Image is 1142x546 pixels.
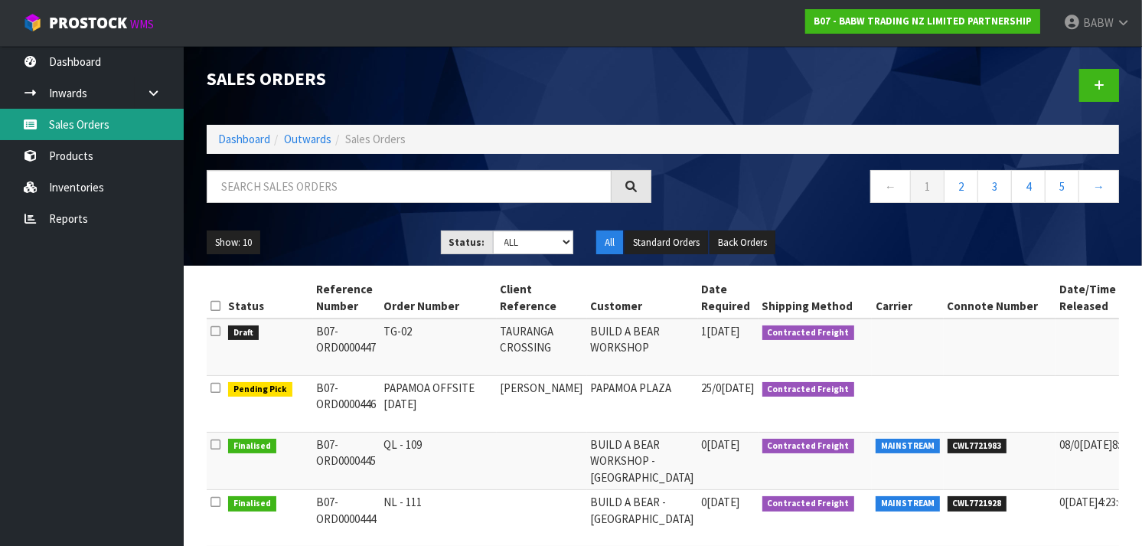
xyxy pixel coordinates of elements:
th: Carrier [872,277,944,319]
span: CWL7721928 [948,496,1007,512]
span: ProStock [49,13,127,33]
span: Contracted Freight [762,325,855,341]
th: Connote Number [944,277,1056,319]
span: MAINSTREAM [876,439,940,454]
a: → [1078,170,1119,203]
nav: Page navigation [674,170,1119,208]
span: Pending Pick [228,382,292,397]
td: BUILD A BEAR WORKSHOP - [GEOGRAPHIC_DATA] [587,433,698,490]
th: Order Number [380,277,497,319]
span: 0[DATE] [702,437,740,452]
td: TG-02 [380,319,497,376]
span: Finalised [228,496,276,512]
td: B07-ORD0000445 [313,433,380,490]
td: B07-ORD0000446 [313,376,380,433]
span: Contracted Freight [762,439,855,454]
span: CWL7721983 [948,439,1007,454]
th: Date Required [698,277,759,319]
span: BABW [1083,15,1114,30]
button: All [596,230,623,255]
td: QL - 109 [380,433,497,490]
span: Contracted Freight [762,496,855,512]
button: Show: 10 [207,230,260,255]
th: Status [224,277,313,319]
a: 5 [1045,170,1079,203]
td: PAPAMOA OFFSITE [DATE] [380,376,497,433]
td: TAURANGA CROSSING [497,319,587,376]
th: Customer [587,277,698,319]
span: 0[DATE]4:23:00 [1059,495,1129,509]
strong: Status: [449,236,485,249]
th: Client Reference [497,277,587,319]
th: Reference Number [313,277,380,319]
img: cube-alt.png [23,13,42,32]
td: BUILD A BEAR WORKSHOP [587,319,698,376]
span: 1[DATE] [702,324,740,338]
th: Date/Time Released [1056,277,1134,319]
small: WMS [130,17,154,31]
span: Finalised [228,439,276,454]
h1: Sales Orders [207,69,651,89]
span: 08/0[DATE]8:00 [1059,437,1131,452]
span: Sales Orders [345,132,406,146]
span: MAINSTREAM [876,496,940,512]
a: 4 [1011,170,1046,203]
button: Standard Orders [625,230,708,255]
a: ← [870,170,911,203]
button: Back Orders [710,230,775,255]
a: 2 [944,170,978,203]
span: Contracted Freight [762,382,855,397]
td: PAPAMOA PLAZA [587,376,698,433]
a: 1 [910,170,945,203]
span: Draft [228,325,259,341]
strong: B07 - BABW TRADING NZ LIMITED PARTNERSHIP [814,15,1032,28]
td: B07-ORD0000447 [313,319,380,376]
a: Dashboard [218,132,270,146]
a: 3 [977,170,1012,203]
span: 0[DATE] [702,495,740,509]
th: Shipping Method [759,277,873,319]
a: Outwards [284,132,331,146]
td: [PERSON_NAME] [497,376,587,433]
input: Search sales orders [207,170,612,203]
span: 25/0[DATE] [702,381,755,395]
